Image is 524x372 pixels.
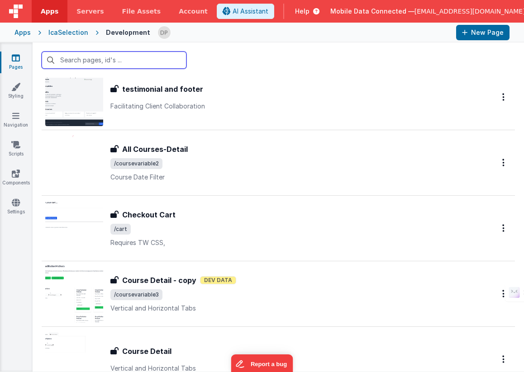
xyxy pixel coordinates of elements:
span: /coursevariable3 [110,289,162,300]
span: Help [295,7,310,16]
button: Options [497,350,511,368]
input: Search pages, id's ... [42,52,186,69]
h3: testimonial and footer [122,84,203,94]
p: Course Date Filter [110,173,473,182]
div: Development [106,28,150,37]
div: Apps [14,28,31,37]
span: /cart [110,224,131,235]
h3: Course Detail - copy [122,275,196,286]
span: /coursevariable2 [110,158,162,169]
span: AI Assistant [233,7,268,16]
p: Facilitating Client Collaboration [110,102,473,111]
span: Apps [41,7,58,16]
span: File Assets [122,7,161,16]
button: New Page [456,25,510,40]
h3: Course Detail [122,346,171,357]
p: Vertical and Horizontal Tabs [110,304,473,313]
span: Mobile Data Connected — [330,7,414,16]
h3: All Courses-Detail [122,144,188,155]
span: Dev Data [200,276,236,284]
div: IcaSelection [48,28,88,37]
button: AI Assistant [217,4,274,19]
span: Servers [76,7,104,16]
button: Options [497,219,511,237]
button: Options [497,88,511,106]
p: Requires TW CSS, [110,238,473,247]
img: d6e3be1ce36d7fc35c552da2480304ca [158,26,171,39]
button: Options [497,153,511,172]
h3: Checkout Cart [122,209,176,220]
button: Options [497,284,511,303]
